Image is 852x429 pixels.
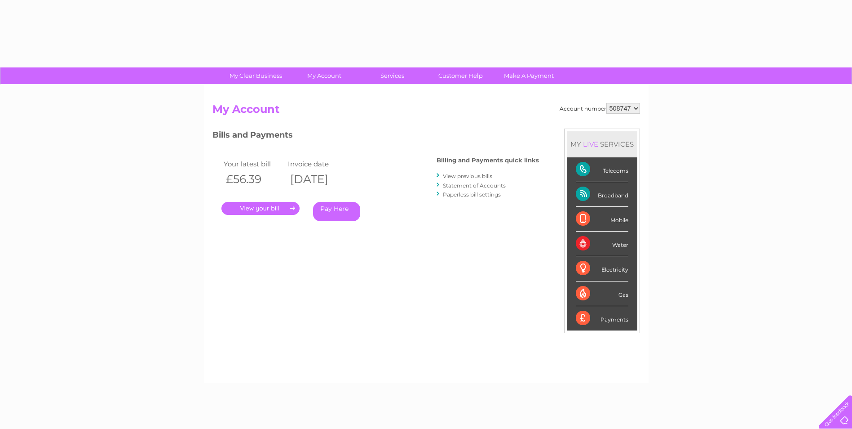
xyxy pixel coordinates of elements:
div: Electricity [576,256,628,281]
div: Water [576,232,628,256]
a: My Account [287,67,361,84]
a: View previous bills [443,173,492,179]
a: Paperless bill settings [443,191,501,198]
div: MY SERVICES [567,131,637,157]
div: LIVE [581,140,600,148]
div: Gas [576,282,628,306]
a: . [221,202,300,215]
a: My Clear Business [219,67,293,84]
a: Make A Payment [492,67,566,84]
td: Your latest bill [221,158,286,170]
td: Invoice date [286,158,350,170]
div: Payments [576,306,628,331]
div: Mobile [576,207,628,232]
a: Services [355,67,429,84]
h3: Bills and Payments [212,129,539,144]
a: Customer Help [424,67,498,84]
th: [DATE] [286,170,350,188]
div: Telecoms [576,157,628,182]
div: Broadband [576,182,628,207]
h4: Billing and Payments quick links [437,157,539,164]
div: Account number [560,103,640,114]
th: £56.39 [221,170,286,188]
a: Pay Here [313,202,360,221]
h2: My Account [212,103,640,120]
a: Statement of Accounts [443,182,506,189]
